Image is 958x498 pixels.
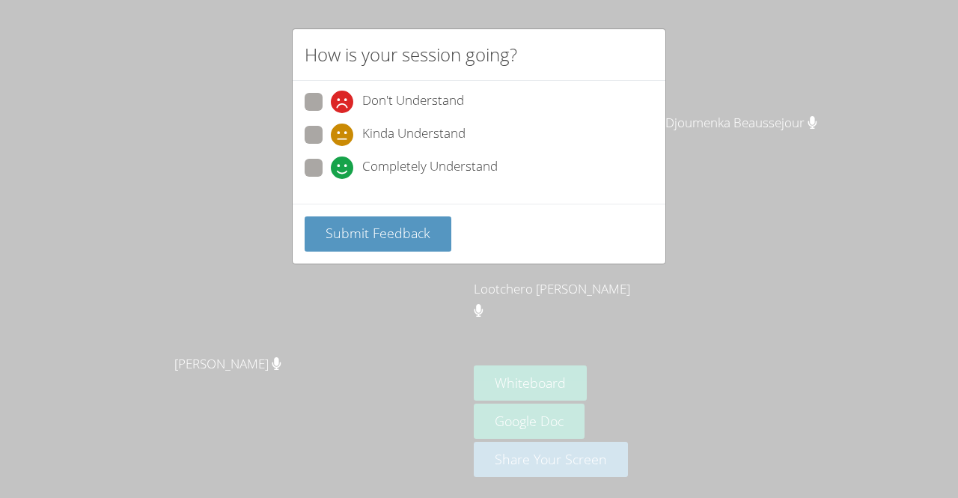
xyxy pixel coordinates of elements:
[305,216,451,252] button: Submit Feedback
[362,124,466,146] span: Kinda Understand
[326,224,430,242] span: Submit Feedback
[305,41,517,68] h2: How is your session going?
[362,157,498,179] span: Completely Understand
[362,91,464,113] span: Don't Understand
